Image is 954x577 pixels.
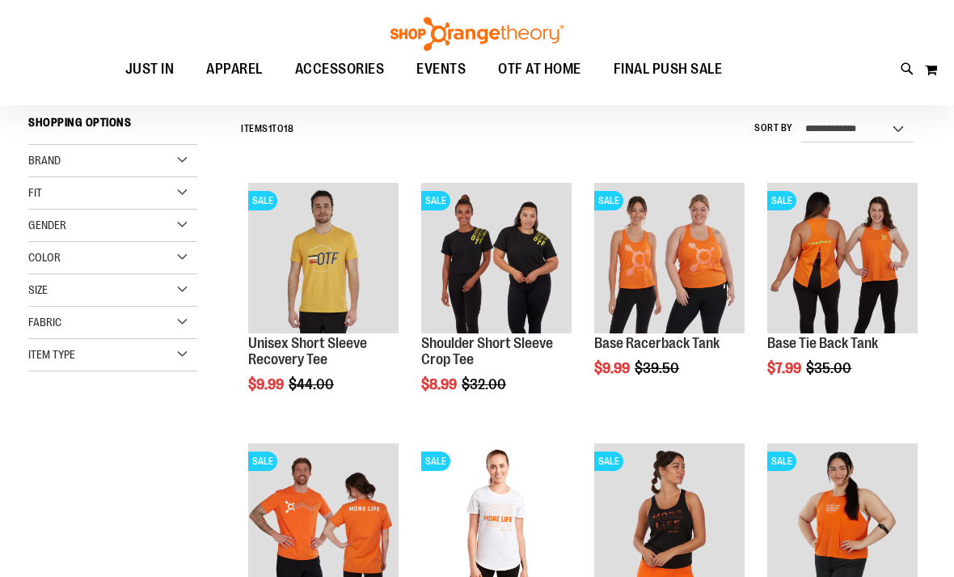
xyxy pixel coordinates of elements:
[421,191,450,210] span: SALE
[295,51,385,87] span: ACCESSORIES
[28,251,61,264] span: Color
[635,360,682,376] span: $39.50
[28,108,197,145] strong: Shopping Options
[767,183,918,333] img: Product image for Base Tie Back Tank
[421,183,572,336] a: Product image for Shoulder Short Sleeve Crop TeeSALE
[388,17,566,51] img: Shop Orangetheory
[28,218,66,231] span: Gender
[279,51,401,88] a: ACCESSORIES
[248,376,286,392] span: $9.99
[421,183,572,333] img: Product image for Shoulder Short Sleeve Crop Tee
[462,376,509,392] span: $32.00
[767,360,804,376] span: $7.99
[767,191,796,210] span: SALE
[28,316,61,329] span: Fabric
[248,191,277,210] span: SALE
[754,121,793,135] label: Sort By
[284,123,293,134] span: 18
[594,452,623,471] span: SALE
[416,51,466,87] span: EVENTS
[206,51,263,87] span: APPAREL
[28,348,75,361] span: Item Type
[614,51,723,87] span: FINAL PUSH SALE
[806,360,854,376] span: $35.00
[482,51,597,88] a: OTF AT HOME
[594,183,745,333] img: Product image for Base Racerback Tank
[248,335,367,367] a: Unisex Short Sleeve Recovery Tee
[28,154,61,167] span: Brand
[767,335,878,351] a: Base Tie Back Tank
[109,51,191,88] a: JUST IN
[248,183,399,336] a: Product image for Unisex Short Sleeve Recovery TeeSALE
[289,376,336,392] span: $44.00
[421,335,553,367] a: Shoulder Short Sleeve Crop Tee
[767,183,918,336] a: Product image for Base Tie Back TankSALE
[28,283,48,296] span: Size
[421,452,450,471] span: SALE
[28,186,42,199] span: Fit
[248,452,277,471] span: SALE
[248,183,399,333] img: Product image for Unisex Short Sleeve Recovery Tee
[594,191,623,210] span: SALE
[498,51,581,87] span: OTF AT HOME
[594,183,745,336] a: Product image for Base Racerback TankSALE
[268,123,272,134] span: 1
[413,175,580,433] div: product
[594,360,632,376] span: $9.99
[125,51,175,87] span: JUST IN
[597,51,739,87] a: FINAL PUSH SALE
[190,51,279,88] a: APPAREL
[759,175,926,417] div: product
[400,51,482,88] a: EVENTS
[421,376,459,392] span: $8.99
[767,452,796,471] span: SALE
[586,175,753,417] div: product
[594,335,720,351] a: Base Racerback Tank
[241,117,293,142] h2: Items to
[240,175,407,433] div: product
